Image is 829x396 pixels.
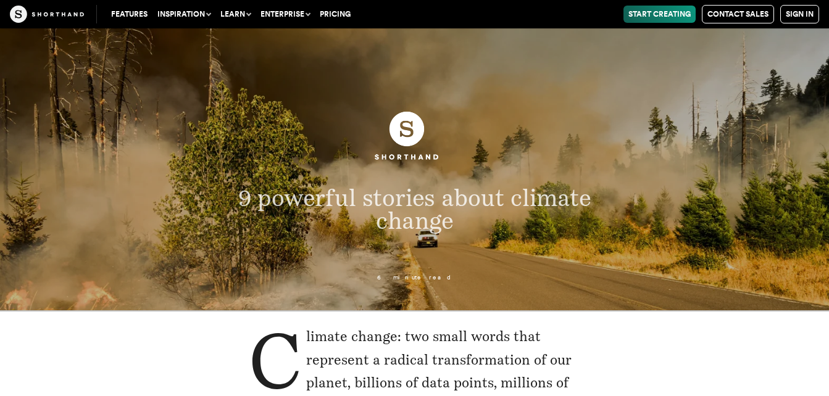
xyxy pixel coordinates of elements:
a: Sign in [780,5,819,23]
span: 9 powerful stories about climate change [238,183,591,234]
button: Learn [215,6,256,23]
img: The Craft [10,6,84,23]
button: Enterprise [256,6,315,23]
a: Start Creating [623,6,696,23]
p: 6 minute read [191,274,638,281]
button: Inspiration [152,6,215,23]
a: Features [106,6,152,23]
a: Contact Sales [702,5,774,23]
a: Pricing [315,6,356,23]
